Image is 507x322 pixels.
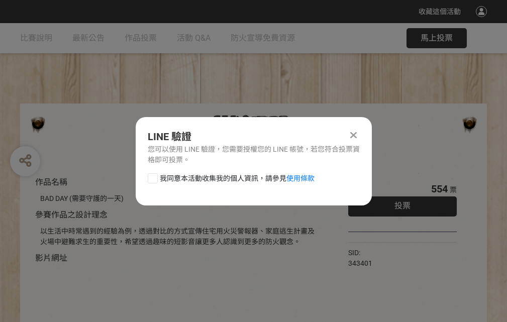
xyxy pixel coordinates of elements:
span: 比賽說明 [20,33,52,43]
span: 最新公告 [72,33,105,43]
a: 防火宣導免費資源 [231,23,295,53]
span: 票 [450,186,457,194]
span: 影片網址 [35,253,67,263]
span: 554 [431,183,448,195]
a: 比賽說明 [20,23,52,53]
span: 我同意本活動收集我的個人資訊，請參見 [160,173,315,184]
span: 活動 Q&A [177,33,211,43]
div: 您可以使用 LINE 驗證，您需要授權您的 LINE 帳號，若您符合投票資格即可投票。 [148,144,360,165]
span: 作品投票 [125,33,157,43]
button: 馬上投票 [407,28,467,48]
div: 以生活中時常遇到的經驗為例，透過對比的方式宣傳住宅用火災警報器、家庭逃生計畫及火場中避難求生的重要性，希望透過趣味的短影音讓更多人認識到更多的防火觀念。 [40,226,318,247]
a: 最新公告 [72,23,105,53]
span: 參賽作品之設計理念 [35,210,108,220]
div: BAD DAY (需要守護的一天) [40,193,318,204]
a: 活動 Q&A [177,23,211,53]
iframe: Facebook Share [375,248,425,258]
span: 馬上投票 [421,33,453,43]
span: 作品名稱 [35,177,67,187]
a: 使用條款 [286,174,315,182]
span: SID: 343401 [348,249,372,267]
span: 防火宣導免費資源 [231,33,295,43]
span: 收藏這個活動 [419,8,461,16]
span: 投票 [394,201,411,210]
a: 作品投票 [125,23,157,53]
div: LINE 驗證 [148,129,360,144]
